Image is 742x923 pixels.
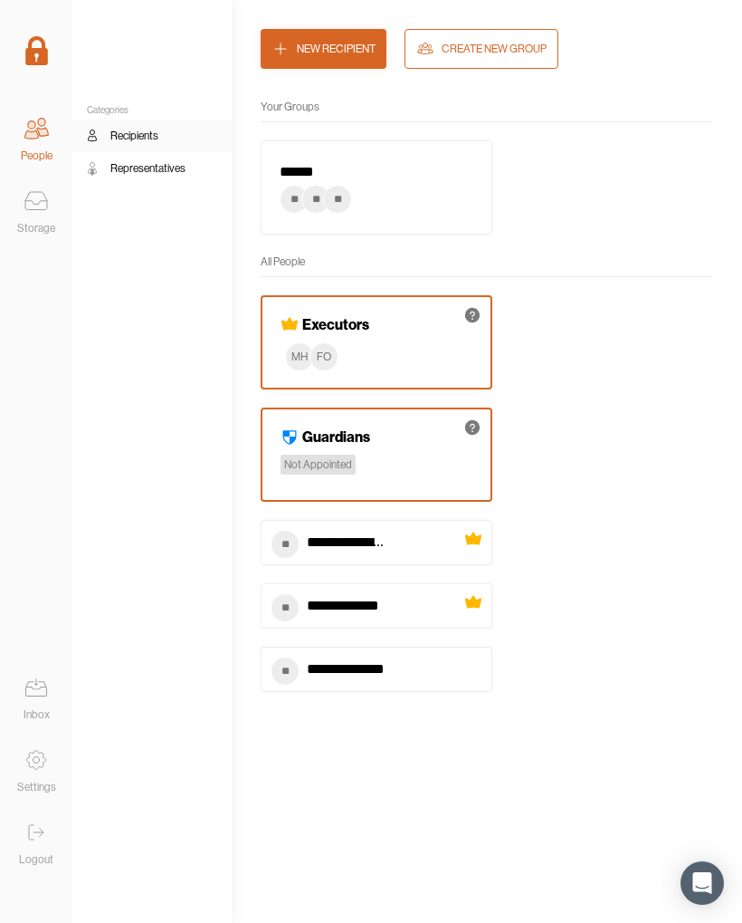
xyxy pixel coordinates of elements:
[72,105,232,116] div: Categories
[21,147,52,165] div: People
[17,778,56,796] div: Settings
[404,29,558,69] button: Create New Group
[110,159,185,178] div: Representatives
[72,152,232,185] a: Representatives
[302,315,369,333] h4: Executors
[110,127,158,145] div: Recipients
[285,342,314,371] div: MH
[261,98,713,116] div: Your Groups
[19,851,53,869] div: Logout
[297,40,376,58] div: New Recipient
[17,219,55,237] div: Storage
[281,455,356,475] div: Not Appointed
[72,120,232,152] a: Recipients
[309,342,338,371] div: FO
[442,40,547,58] div: Create New Group
[302,428,370,446] h4: Guardians
[24,706,50,724] div: Inbox
[261,29,386,69] button: New Recipient
[261,253,713,271] div: All People
[680,861,724,905] div: Open Intercom Messenger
